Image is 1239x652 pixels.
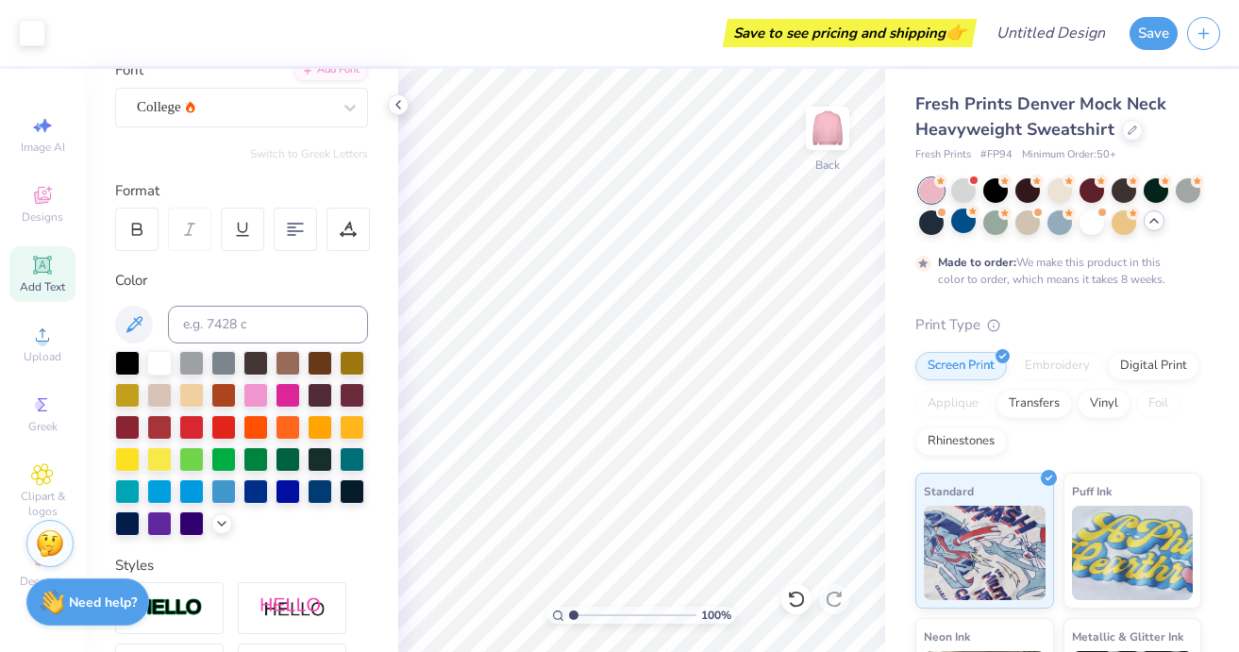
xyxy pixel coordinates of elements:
[924,627,970,646] span: Neon Ink
[915,352,1007,380] div: Screen Print
[981,14,1120,52] input: Untitled Design
[168,306,368,343] input: e.g. 7428 c
[1072,506,1194,600] img: Puff Ink
[815,157,840,174] div: Back
[1072,481,1112,501] span: Puff Ink
[915,92,1166,141] span: Fresh Prints Denver Mock Neck Heavyweight Sweatshirt
[915,147,971,163] span: Fresh Prints
[293,59,368,81] div: Add Font
[250,146,368,161] button: Switch to Greek Letters
[915,427,1007,456] div: Rhinestones
[1130,17,1178,50] button: Save
[21,140,65,155] span: Image AI
[115,270,368,292] div: Color
[137,597,203,619] img: Stroke
[809,109,846,147] img: Back
[701,607,731,624] span: 100 %
[1108,352,1199,380] div: Digital Print
[20,279,65,294] span: Add Text
[260,596,326,620] img: Shadow
[9,489,75,519] span: Clipart & logos
[924,481,974,501] span: Standard
[996,390,1072,418] div: Transfers
[24,349,61,364] span: Upload
[1022,147,1116,163] span: Minimum Order: 50 +
[115,180,370,202] div: Format
[1078,390,1130,418] div: Vinyl
[1136,390,1180,418] div: Foil
[1072,627,1183,646] span: Metallic & Glitter Ink
[69,593,137,611] strong: Need help?
[938,255,1016,270] strong: Made to order:
[924,506,1046,600] img: Standard
[115,59,143,81] label: Font
[915,314,1201,336] div: Print Type
[980,147,1013,163] span: # FP94
[115,555,368,577] div: Styles
[915,390,991,418] div: Applique
[1013,352,1102,380] div: Embroidery
[28,419,58,434] span: Greek
[938,254,1170,288] div: We make this product in this color to order, which means it takes 8 weeks.
[728,19,972,47] div: Save to see pricing and shipping
[20,574,65,589] span: Decorate
[22,209,63,225] span: Designs
[946,21,966,43] span: 👉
